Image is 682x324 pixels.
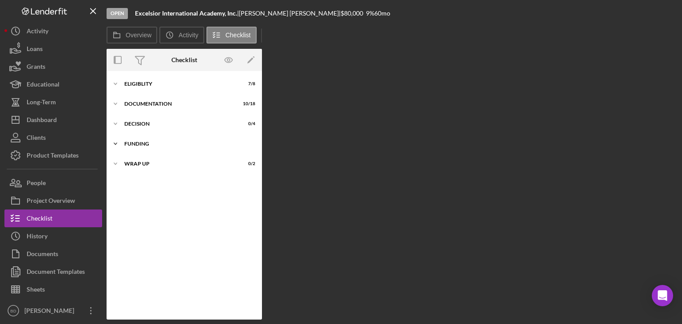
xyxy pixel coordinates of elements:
label: Overview [126,32,151,39]
button: Activity [159,27,204,43]
div: Grants [27,58,45,78]
div: Documentation [124,101,233,107]
button: BD[PERSON_NAME] [4,302,102,320]
button: Document Templates [4,263,102,281]
div: 9 % [366,10,374,17]
div: [PERSON_NAME] [22,302,80,322]
div: Open [107,8,128,19]
label: Activity [178,32,198,39]
div: People [27,174,46,194]
div: History [27,227,48,247]
div: Checklist [27,209,52,229]
div: 60 mo [374,10,390,17]
div: Educational [27,75,59,95]
div: [PERSON_NAME] [PERSON_NAME] | [239,10,341,17]
div: Document Templates [27,263,85,283]
button: Project Overview [4,192,102,209]
button: History [4,227,102,245]
label: Checklist [226,32,251,39]
button: Activity [4,22,102,40]
div: Open Intercom Messenger [652,285,673,306]
button: Dashboard [4,111,102,129]
div: Activity [27,22,48,42]
div: 0 / 4 [239,121,255,126]
button: Documents [4,245,102,263]
b: Excelsior International Academy, Inc. [135,9,237,17]
div: Decision [124,121,233,126]
div: Eligiblity [124,81,233,87]
span: $80,000 [341,9,363,17]
div: 0 / 2 [239,161,255,166]
div: Sheets [27,281,45,300]
div: Long-Term [27,93,56,113]
div: Product Templates [27,146,79,166]
button: Educational [4,75,102,93]
button: Product Templates [4,146,102,164]
button: Checklist [4,209,102,227]
button: Overview [107,27,157,43]
div: Checklist [171,56,197,63]
button: People [4,174,102,192]
button: Clients [4,129,102,146]
button: Sheets [4,281,102,298]
button: Grants [4,58,102,75]
button: Long-Term [4,93,102,111]
div: Dashboard [27,111,57,131]
div: Funding [124,141,251,146]
div: Loans [27,40,43,60]
div: Project Overview [27,192,75,212]
div: 7 / 8 [239,81,255,87]
div: 10 / 18 [239,101,255,107]
div: Documents [27,245,58,265]
div: Clients [27,129,46,149]
div: | [135,10,239,17]
text: BD [10,308,16,313]
div: Wrap up [124,161,233,166]
button: Checklist [206,27,257,43]
button: Loans [4,40,102,58]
